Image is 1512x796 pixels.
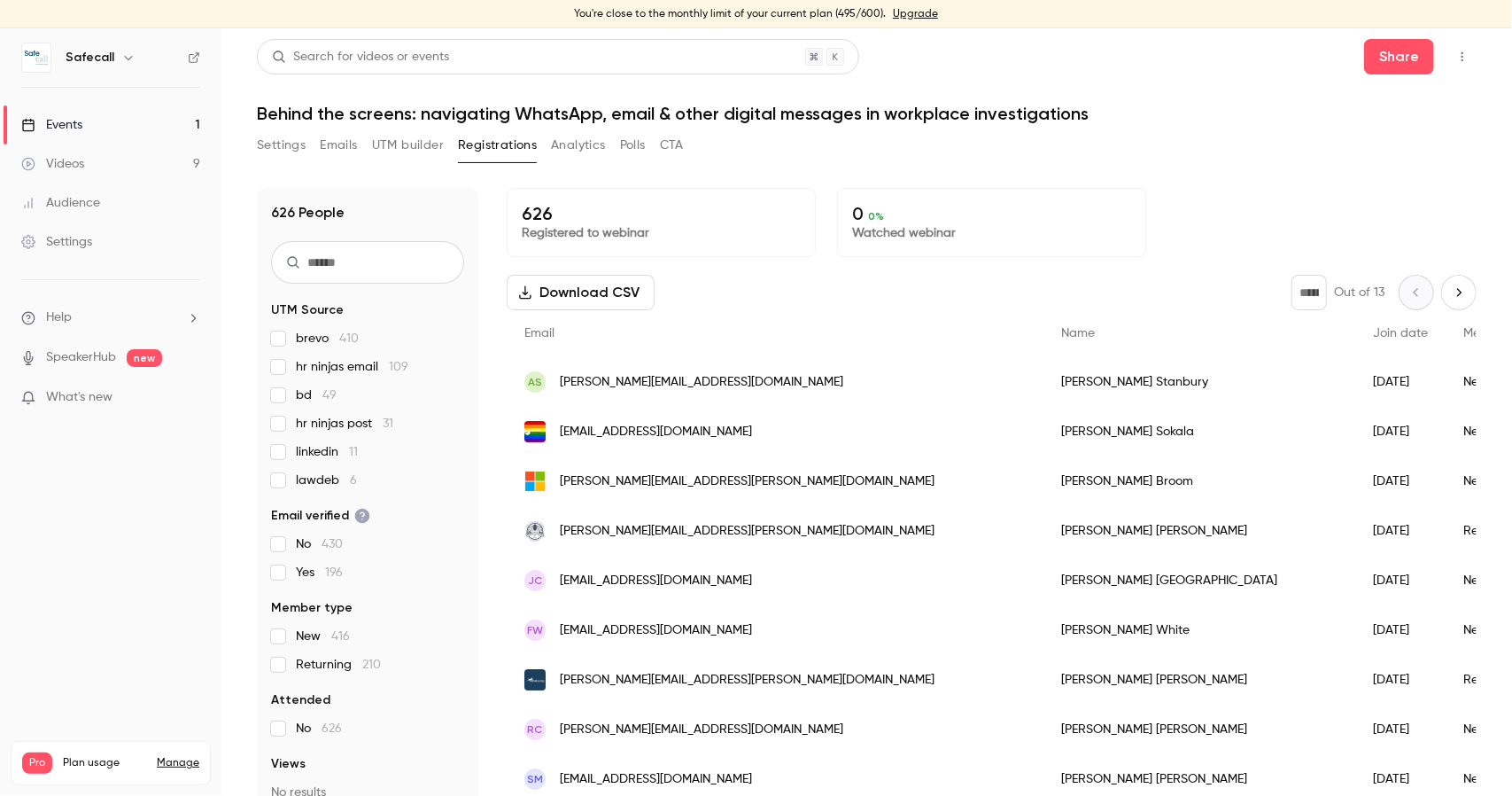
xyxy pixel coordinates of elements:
[21,194,100,212] div: Audience
[271,301,344,319] span: UTM Source
[620,131,646,160] button: Polls
[296,656,381,674] span: Returning
[524,669,546,691] img: offshoreheli.com
[1043,457,1355,506] div: [PERSON_NAME] Broom
[271,202,345,223] h1: 626 People
[21,155,84,173] div: Videos
[1355,357,1446,407] div: [DATE]
[21,308,200,327] li: help-dropdown-opener
[322,538,343,550] span: 430
[322,722,342,735] span: 626
[528,374,542,390] span: AS
[325,566,343,579] span: 196
[349,446,358,458] span: 11
[560,572,752,590] span: [EMAIL_ADDRESS][DOMAIN_NAME]
[1043,705,1355,754] div: [PERSON_NAME] [PERSON_NAME]
[1043,357,1355,407] div: [PERSON_NAME] Stanbury
[522,224,801,242] p: Registered to webinar
[528,722,543,737] span: RC
[527,771,543,787] span: SM
[660,131,684,160] button: CTA
[1043,655,1355,705] div: [PERSON_NAME] [PERSON_NAME]
[320,131,357,160] button: Emails
[21,233,92,251] div: Settings
[522,203,801,224] p: 626
[339,332,359,345] span: 410
[46,388,112,407] span: What's new
[296,628,350,645] span: New
[560,373,843,392] span: [PERSON_NAME][EMAIL_ADDRESS][DOMAIN_NAME]
[560,472,934,491] span: [PERSON_NAME][EMAIL_ADDRESS][PERSON_NAME][DOMAIN_NAME]
[322,389,337,402] span: 49
[560,671,934,690] span: [PERSON_NAME][EMAIL_ADDRESS][PERSON_NAME][DOMAIN_NAME]
[1355,506,1446,556] div: [DATE]
[1441,275,1477,310] button: Next page
[560,522,934,541] span: [PERSON_NAME][EMAIL_ADDRESS][PERSON_NAME][DOMAIN_NAME]
[296,535,343,553] span: No
[1373,327,1428,339] span: Join date
[524,327,554,339] span: Email
[1364,39,1434,74] button: Share
[272,48,449,66] div: Search for videos or events
[524,421,546,442] img: saafeducation.org
[296,564,343,581] span: Yes
[63,756,146,770] span: Plan usage
[1043,605,1355,655] div: [PERSON_NAME] White
[350,474,357,487] span: 6
[560,423,752,441] span: [EMAIL_ADDRESS][DOMAIN_NAME]
[560,721,843,739] span: [PERSON_NAME][EMAIL_ADDRESS][DOMAIN_NAME]
[524,471,546,492] img: live.co.uk
[1043,407,1355,457] div: [PERSON_NAME] Sokala
[458,131,537,160] button: Registrations
[296,330,359,347] span: brevo
[868,210,884,222] span: 0 %
[296,472,357,489] span: lawdeb
[22,43,50,72] img: Safecall
[507,275,655,310] button: Download CSV
[271,599,353,617] span: Member type
[296,443,358,461] span: linkedin
[179,390,200,406] iframe: Noticeable Trigger
[271,691,330,709] span: Attended
[852,203,1131,224] p: 0
[528,573,542,589] span: JC
[1355,457,1446,506] div: [DATE]
[560,621,752,640] span: [EMAIL_ADDRESS][DOMAIN_NAME]
[893,7,938,21] a: Upgrade
[271,755,306,773] span: Views
[271,507,370,525] span: Email verified
[560,770,752,789] span: [EMAIL_ADDRESS][DOMAIN_NAME]
[551,131,606,160] button: Analytics
[46,348,116,367] a: SpeakerHub
[22,753,52,774] span: Pro
[296,358,408,376] span: hr ninjas email
[296,415,393,433] span: hr ninjas post
[524,520,546,542] img: summerberry.co.uk
[257,131,306,160] button: Settings
[383,418,393,430] span: 31
[1043,556,1355,605] div: [PERSON_NAME] [GEOGRAPHIC_DATA]
[1355,655,1446,705] div: [DATE]
[331,630,350,643] span: 416
[66,49,114,66] h6: Safecall
[852,224,1131,242] p: Watched webinar
[1355,605,1446,655] div: [DATE]
[21,116,82,134] div: Events
[1334,284,1384,301] p: Out of 13
[1355,556,1446,605] div: [DATE]
[127,349,162,367] span: new
[296,386,337,404] span: bd
[362,659,381,671] span: 210
[1355,407,1446,457] div: [DATE]
[1043,506,1355,556] div: [PERSON_NAME] [PERSON_NAME]
[157,756,199,770] a: Manage
[1355,705,1446,754] div: [DATE]
[527,622,543,638] span: FW
[1061,327,1095,339] span: Name
[46,308,72,327] span: Help
[296,720,342,737] span: No
[389,361,408,373] span: 109
[372,131,444,160] button: UTM builder
[257,103,1477,124] h1: Behind the screens: navigating WhatsApp, email & other digital messages in workplace investigations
